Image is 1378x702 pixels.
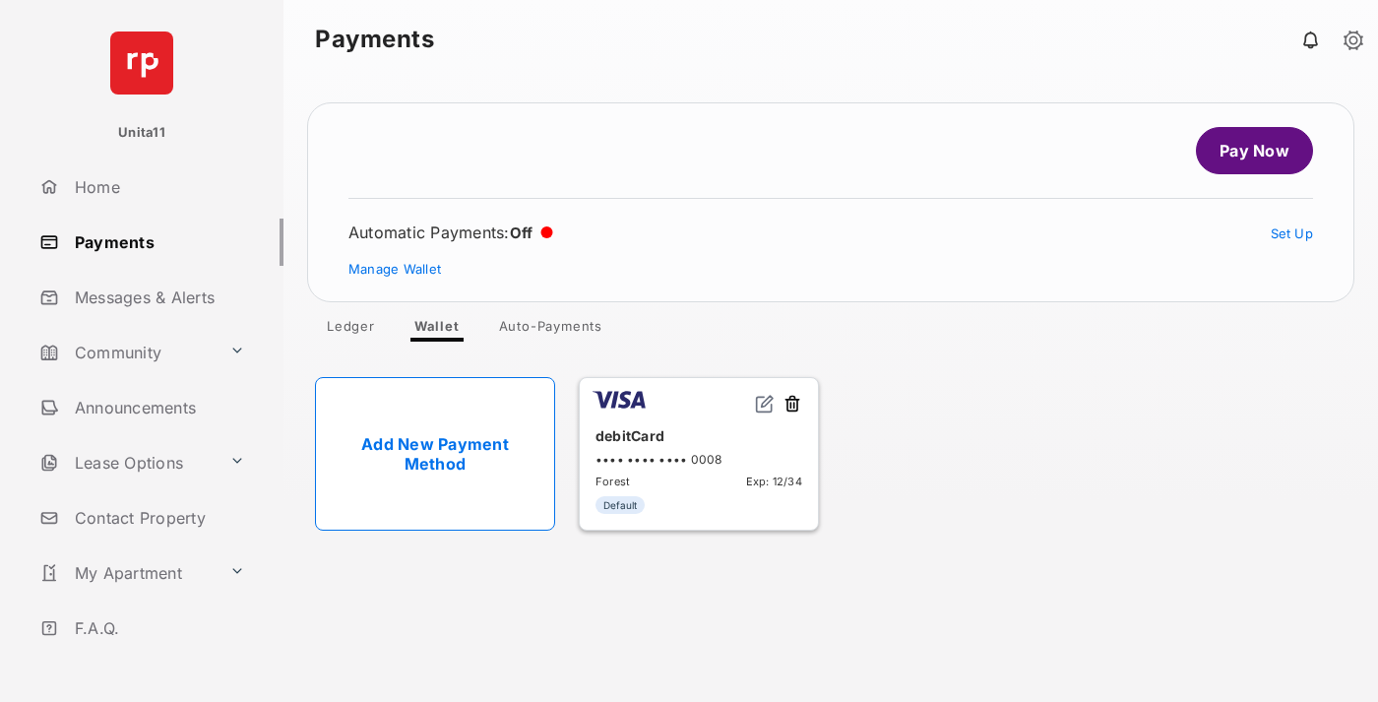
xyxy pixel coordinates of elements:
a: Auto-Payments [483,318,618,342]
a: Wallet [399,318,475,342]
a: Payments [31,219,283,266]
span: Forest [595,475,631,488]
div: debitCard [595,419,802,452]
a: Lease Options [31,439,221,486]
span: Off [510,223,533,242]
strong: Payments [315,28,434,51]
img: svg+xml;base64,PHN2ZyB4bWxucz0iaHR0cDovL3d3dy53My5vcmcvMjAwMC9zdmciIHdpZHRoPSI2NCIgaGVpZ2h0PSI2NC... [110,32,173,95]
a: Ledger [311,318,391,342]
a: Set Up [1271,225,1314,241]
span: Exp: 12/34 [746,475,802,488]
a: My Apartment [31,549,221,597]
a: Community [31,329,221,376]
a: Announcements [31,384,283,431]
a: F.A.Q. [31,605,283,652]
a: Add New Payment Method [315,377,555,531]
p: Unita11 [118,123,165,143]
img: svg+xml;base64,PHN2ZyB2aWV3Qm94PSIwIDAgMjQgMjQiIHdpZHRoPSIxNiIgaGVpZ2h0PSIxNiIgZmlsbD0ibm9uZSIgeG... [755,394,775,414]
a: Manage Wallet [348,261,441,277]
div: Automatic Payments : [348,223,553,242]
a: Messages & Alerts [31,274,283,321]
a: Contact Property [31,494,283,542]
a: Home [31,163,283,211]
div: •••• •••• •••• 0008 [595,452,802,467]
